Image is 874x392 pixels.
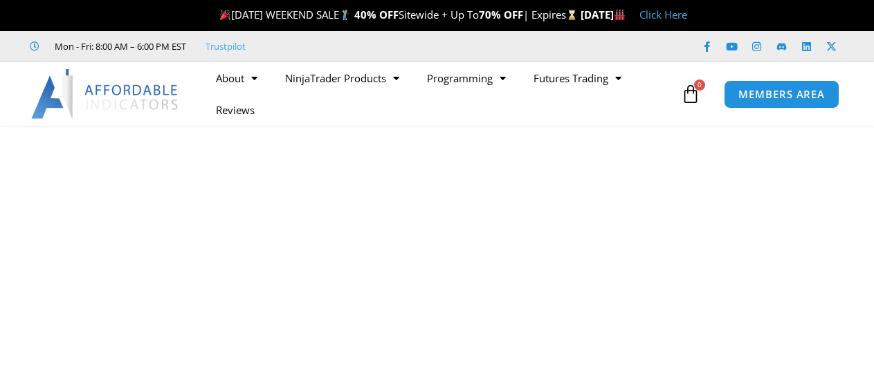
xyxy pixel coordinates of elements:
span: Mon - Fri: 8:00 AM – 6:00 PM EST [51,38,186,55]
span: 0 [694,80,705,91]
a: Programming [413,62,520,94]
a: Futures Trading [520,62,635,94]
img: 🏭 [614,10,625,20]
nav: Menu [202,62,677,126]
strong: 70% OFF [479,8,523,21]
a: 0 [660,74,721,114]
img: ⌛ [567,10,577,20]
a: About [202,62,271,94]
strong: [DATE] [581,8,626,21]
a: MEMBERS AREA [724,80,839,109]
a: Trustpilot [206,38,246,55]
a: NinjaTrader Products [271,62,413,94]
a: Reviews [202,94,268,126]
img: 🎉 [220,10,230,20]
strong: 40% OFF [354,8,399,21]
span: MEMBERS AREA [738,89,825,100]
span: [DATE] WEEKEND SALE Sitewide + Up To | Expires [217,8,580,21]
a: Click Here [639,8,687,21]
img: LogoAI | Affordable Indicators – NinjaTrader [31,69,180,119]
img: 🏌️‍♂️ [340,10,350,20]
